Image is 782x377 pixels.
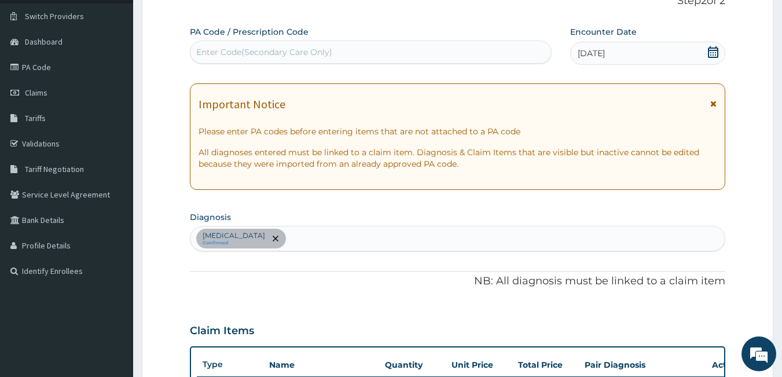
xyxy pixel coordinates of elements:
[263,353,379,376] th: Name
[197,354,263,375] th: Type
[579,353,706,376] th: Pair Diagnosis
[199,98,285,111] h1: Important Notice
[21,58,47,87] img: d_794563401_company_1708531726252_794563401
[190,274,726,289] p: NB: All diagnosis must be linked to a claim item
[25,87,47,98] span: Claims
[190,325,254,338] h3: Claim Items
[25,164,84,174] span: Tariff Negotiation
[570,26,637,38] label: Encounter Date
[190,211,231,223] label: Diagnosis
[199,126,717,137] p: Please enter PA codes before entering items that are not attached to a PA code
[190,6,218,34] div: Minimize live chat window
[578,47,605,59] span: [DATE]
[25,11,84,21] span: Switch Providers
[512,353,579,376] th: Total Price
[199,147,717,170] p: All diagnoses entered must be linked to a claim item. Diagnosis & Claim Items that are visible bu...
[60,65,194,80] div: Chat with us now
[67,114,160,231] span: We're online!
[25,36,63,47] span: Dashboard
[446,353,512,376] th: Unit Price
[25,113,46,123] span: Tariffs
[196,46,332,58] div: Enter Code(Secondary Care Only)
[379,353,446,376] th: Quantity
[190,26,309,38] label: PA Code / Prescription Code
[706,353,764,376] th: Actions
[6,252,221,293] textarea: Type your message and hit 'Enter'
